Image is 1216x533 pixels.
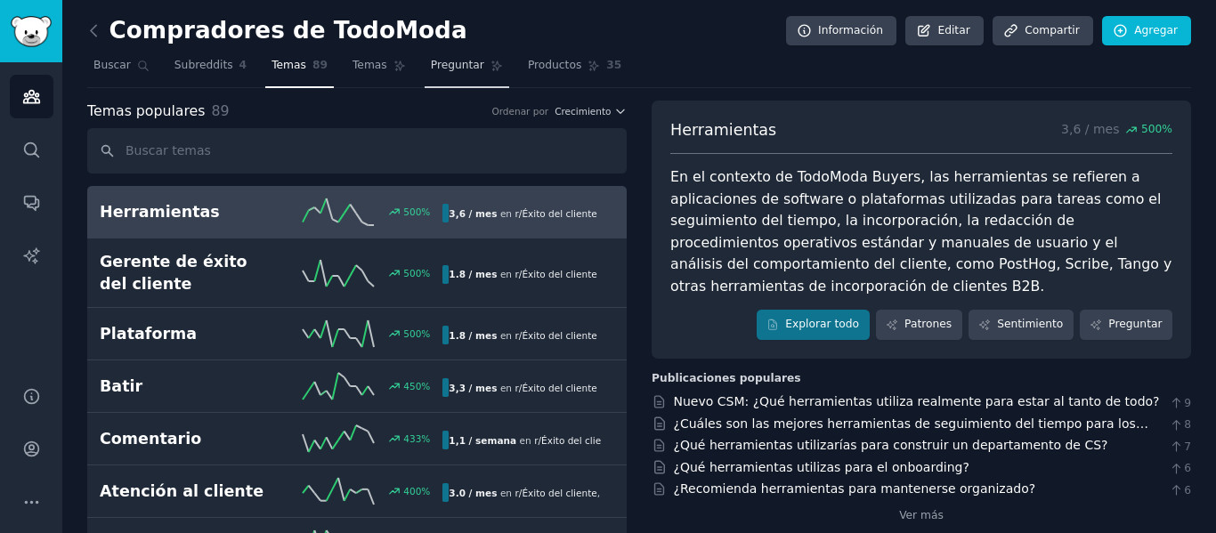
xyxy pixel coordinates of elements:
[87,128,627,174] input: Buscar temas
[93,59,131,71] font: Buscar
[674,438,1108,452] a: ¿Qué herramientas utilizarías para construir un departamento de CS?
[1061,122,1119,136] font: 3,6 / mes
[876,310,962,340] a: Patrones
[969,310,1074,340] a: Sentimiento
[674,481,1036,496] a: ¿Recomienda herramientas para mantenerse organizado?
[541,435,616,446] font: Éxito del cliente
[109,17,467,44] font: Compradores de TodoModa
[555,106,611,117] font: Crecimiento
[265,52,334,88] a: Temas89
[168,52,253,88] a: Subreddits4
[522,330,596,341] font: Éxito del cliente
[1141,123,1162,135] font: 500
[431,59,484,71] font: Preguntar
[520,435,531,446] font: en
[522,488,596,498] font: Éxito del cliente
[421,328,430,339] font: %
[174,59,233,71] font: Subreddits
[500,330,512,341] font: en
[899,508,944,524] a: Ver más
[1108,318,1162,330] font: Preguntar
[937,24,969,36] font: Editar
[272,59,306,71] font: Temas
[522,52,628,88] a: Productos35
[500,269,512,279] font: en
[597,488,600,498] font: ,
[421,381,430,392] font: %
[449,383,497,393] font: 3,3 / mes
[87,465,627,518] a: Atención al cliente400%3.0 / mesen r/Éxito del cliente,
[403,486,421,497] font: 400
[421,268,430,279] font: %
[449,208,497,219] font: 3,6 / mes
[100,482,263,500] font: Atención al cliente
[1102,16,1191,46] a: Agregar
[500,383,512,393] font: en
[1184,440,1191,453] font: 7
[353,59,387,71] font: Temas
[555,105,627,117] button: Crecimiento
[100,203,220,221] font: Herramientas
[87,186,627,238] a: Herramientas500%3,6 / mesen r/Éxito del cliente
[87,102,206,119] font: Temas populares
[87,52,156,88] a: Buscar
[100,325,197,343] font: Plataforma
[1162,123,1172,135] font: %
[100,377,142,395] font: Batir
[449,488,497,498] font: 3.0 / mes
[100,253,247,293] font: Gerente de éxito del cliente
[674,460,969,474] a: ¿Qué herramientas utilizas para el onboarding?
[421,433,430,444] font: %
[491,106,548,117] font: Ordenar por
[1184,484,1191,497] font: 6
[528,59,581,71] font: Productos
[785,318,859,330] font: Explorar todo
[674,416,1148,449] a: ¿Cuáles son las mejores herramientas de seguimiento del tiempo para los equipos de atención al cl...
[212,102,230,119] font: 89
[1184,418,1191,431] font: 8
[1080,310,1172,340] a: Preguntar
[421,206,430,217] font: %
[905,16,983,46] a: Editar
[522,208,596,219] font: Éxito del cliente
[522,269,596,279] font: Éxito del cliente
[449,330,497,341] font: 1.8 / mes
[403,381,421,392] font: 450
[87,308,627,360] a: Plataforma500%1.8 / mesen r/Éxito del cliente
[421,486,430,497] font: %
[515,330,523,341] font: r/
[449,269,497,279] font: 1.8 / mes
[403,206,421,217] font: 500
[652,372,801,384] font: Publicaciones populares
[515,488,523,498] font: r/
[1025,24,1080,36] font: Compartir
[515,269,523,279] font: r/
[87,413,627,465] a: Comentario433%1,1 / semanaen r/Éxito del cliente
[403,328,421,339] font: 500
[11,16,52,47] img: Logotipo de GummySearch
[670,168,1176,295] font: En el contexto de TodoModa Buyers, las herramientas se refieren a aplicaciones de software o plat...
[312,59,328,71] font: 89
[346,52,412,88] a: Temas
[670,121,776,139] font: Herramientas
[1184,397,1191,409] font: 9
[757,310,870,340] a: Explorar todo
[786,16,896,46] a: Información
[993,16,1093,46] a: Compartir
[899,509,944,521] font: Ver más
[522,383,596,393] font: Éxito del cliente
[515,208,523,219] font: r/
[674,394,1160,408] a: Nuevo CSM: ¿Qué herramientas utiliza realmente para estar al tanto de todo?
[1134,24,1178,36] font: Agregar
[606,59,621,71] font: 35
[403,268,421,279] font: 500
[1184,462,1191,474] font: 6
[403,433,421,444] font: 433
[534,435,541,446] font: r/
[239,59,247,71] font: 4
